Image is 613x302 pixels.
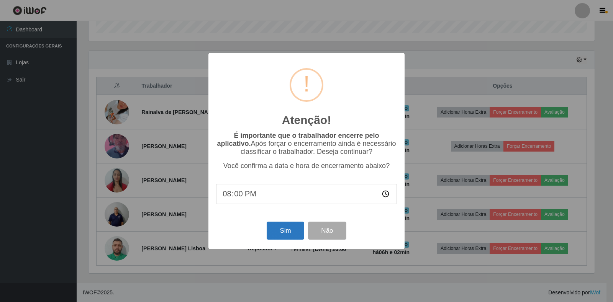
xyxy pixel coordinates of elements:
[308,222,346,240] button: Não
[267,222,304,240] button: Sim
[282,113,331,127] h2: Atenção!
[216,132,397,156] p: Após forçar o encerramento ainda é necessário classificar o trabalhador. Deseja continuar?
[217,132,379,147] b: É importante que o trabalhador encerre pelo aplicativo.
[216,162,397,170] p: Você confirma a data e hora de encerramento abaixo?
